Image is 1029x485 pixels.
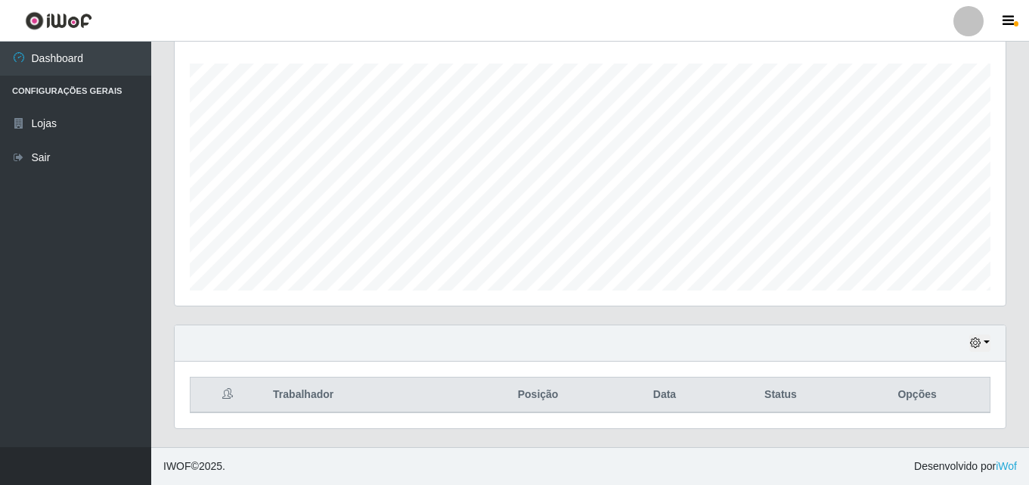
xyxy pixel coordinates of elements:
img: CoreUI Logo [25,11,92,30]
th: Opções [845,378,990,413]
a: iWof [996,460,1017,472]
th: Data [612,378,717,413]
th: Status [717,378,845,413]
span: Desenvolvido por [914,459,1017,474]
th: Trabalhador [264,378,463,413]
span: IWOF [163,460,191,472]
span: © 2025 . [163,459,225,474]
th: Posição [463,378,612,413]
